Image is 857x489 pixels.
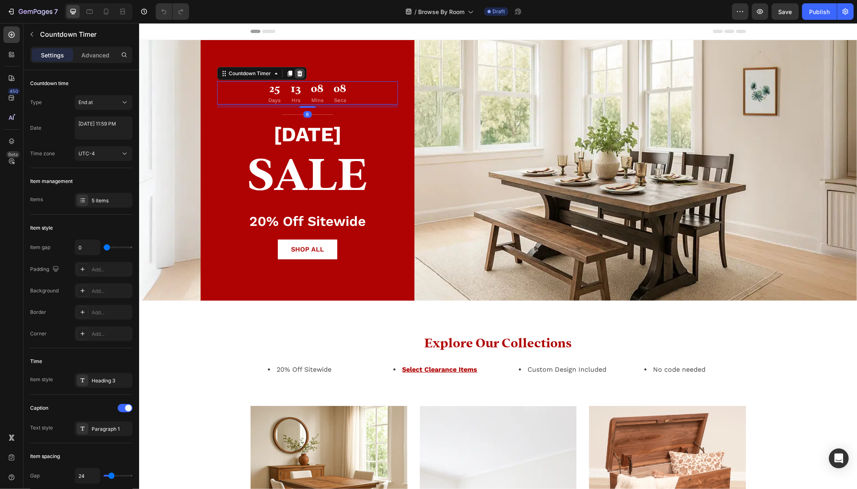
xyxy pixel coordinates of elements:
[172,58,185,73] div: 08
[505,341,606,353] li: No code needed
[30,287,59,294] div: Background
[30,264,61,275] div: Padding
[802,3,837,20] button: Publish
[772,3,799,20] button: Save
[92,266,130,273] div: Add...
[75,146,133,161] button: UTC-4
[92,425,130,433] div: Paragraph 1
[285,313,433,327] span: Explore Our Collections
[41,51,64,59] p: Settings
[40,29,129,39] p: Countdown Timer
[30,424,53,432] div: Text style
[30,453,60,460] div: Item spacing
[30,330,47,337] div: Corner
[54,7,58,17] p: 7
[30,124,41,132] div: Date
[30,150,55,157] div: Time zone
[418,7,464,16] span: Browse By Room
[30,178,73,185] div: Item management
[8,88,20,95] div: 450
[129,341,230,353] li: 20% Off Sitewide
[75,95,133,110] button: End at
[30,472,40,480] div: Gap
[152,221,185,231] p: SHOP ALL
[75,240,100,255] input: Auto
[30,376,53,383] div: Item style
[152,58,162,73] div: 13
[194,58,207,73] div: 08
[152,73,162,81] p: Hrs
[81,51,109,59] p: Advanced
[139,23,857,489] iframe: To enrich screen reader interactions, please activate Accessibility in Grammarly extension settings
[829,449,849,468] div: Open Intercom Messenger
[92,197,130,204] div: 5 items
[30,244,50,251] div: Item gap
[92,309,130,316] div: Add...
[30,80,69,87] div: Countdown time
[92,377,130,385] div: Heading 3
[30,224,53,232] div: Item style
[30,358,42,365] div: Time
[78,99,93,105] span: End at
[88,47,134,54] div: Countdown Timer
[30,309,46,316] div: Border
[6,151,20,158] div: Beta
[164,88,173,95] div: 8
[414,7,417,16] span: /
[30,196,43,203] div: Items
[30,99,42,106] div: Type
[75,468,100,483] input: Auto
[78,150,95,157] span: UTC-4
[92,287,130,295] div: Add...
[135,99,202,123] strong: [DATE]
[263,342,339,350] a: Select Clearance Items
[139,216,198,236] a: SHOP ALL
[3,3,62,20] button: 7
[79,190,258,207] p: 20% Off Sitewide
[492,8,505,15] span: Draft
[809,7,830,16] div: Publish
[194,73,207,81] p: Secs
[92,330,130,338] div: Add...
[79,128,258,176] p: SALE
[156,3,189,20] div: Undo/Redo
[779,8,792,15] span: Save
[172,73,185,81] p: Mins
[30,404,48,412] div: Caption
[380,341,481,353] li: Custom Design Included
